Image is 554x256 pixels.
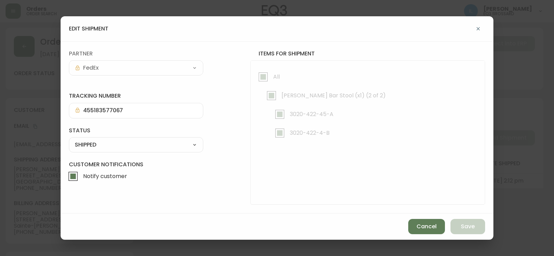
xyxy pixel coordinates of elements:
label: tracking number [69,92,203,100]
span: Cancel [417,223,437,230]
input: Select [83,65,189,71]
label: Customer Notifications [69,161,203,184]
label: partner [69,50,203,58]
label: status [69,127,203,134]
span: Notify customer [83,173,127,180]
button: Cancel [408,219,445,234]
h4: items for shipment [250,50,485,58]
h4: edit shipment [69,25,108,33]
